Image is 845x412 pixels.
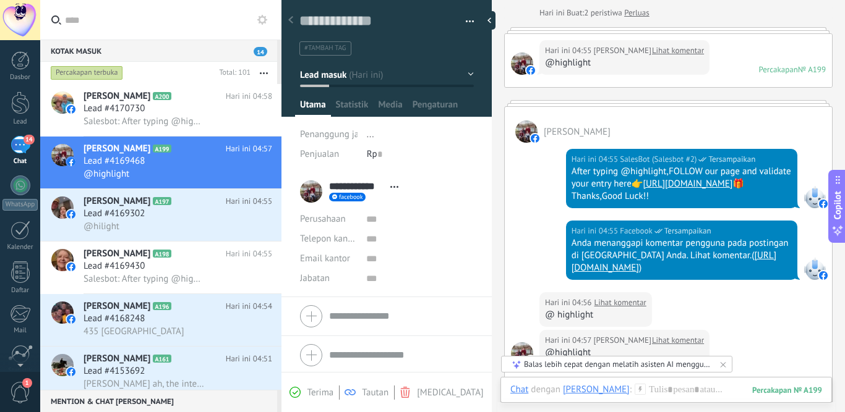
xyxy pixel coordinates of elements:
span: SalesBot [804,186,826,208]
div: Hari ini 04:55 [572,225,620,237]
span: Terima [307,387,333,398]
div: Jabatan [300,269,357,288]
a: avataricon[PERSON_NAME]A198Hari ini 04:55Lead #4169430Salesbot: After typing @highlight,FOLLOW ou... [40,242,281,293]
span: Linda Harvey [511,342,533,364]
div: Balas lebih cepat dengan melatih asisten AI menggunakan data dari sumber informasimu [524,359,711,369]
span: [PERSON_NAME] [84,90,150,103]
span: Pengaturan [413,99,458,117]
div: № A199 [798,64,826,75]
span: Salesbot: After typing @highlight,FOLLOW our page and validate your entry here👉 [URL][DOMAIN_NAME... [84,116,204,127]
span: Linda Harvey [544,126,611,138]
span: Lead #4169468 [84,155,145,167]
span: [PERSON_NAME] ah, the internet when you are not switched on 🤣 [84,378,204,390]
span: @highlight [84,168,129,180]
span: Facebook [804,258,826,280]
img: icon [67,368,75,376]
div: Mail [2,327,38,335]
span: Email kantor [300,253,350,264]
div: WhatsApp [2,199,38,211]
img: facebook-sm.svg [819,271,828,280]
div: Perusahaan [300,209,357,229]
div: Chat [2,158,38,166]
span: 14 [254,47,267,56]
span: Telepon kantor [300,233,359,245]
div: Kalender [2,243,38,251]
a: [URL][DOMAIN_NAME] [572,250,776,274]
a: avataricon[PERSON_NAME]A196Hari ini 04:54Lead #4168248435 [GEOGRAPHIC_DATA] [40,294,281,346]
span: 435 [GEOGRAPHIC_DATA] [84,326,184,337]
span: Hari ini 04:57 [226,143,272,155]
span: Linda Harvey [594,334,651,347]
span: Linda Harvey [511,53,533,75]
span: 2 peristiwa [584,7,622,19]
div: Penanggung jawab [300,125,358,145]
img: icon [67,105,75,114]
button: Email kantor [300,249,350,269]
span: [PERSON_NAME] [84,353,150,365]
span: dengan [531,384,560,396]
div: Rp [367,145,474,164]
a: avataricon[PERSON_NAME]A197Hari ini 04:55Lead #4169302@hilight [40,189,281,241]
span: 1 [22,378,32,388]
span: Linda Harvey [594,44,651,57]
span: Lead #4170730 [84,103,145,115]
div: 199 [752,385,822,395]
span: @hilight [84,221,119,232]
span: [MEDICAL_DATA] [417,387,483,398]
div: Penjualan [300,145,358,164]
a: Lihat komentar [652,334,704,347]
button: Telepon kantor [300,229,357,249]
div: Kotak masuk [40,40,277,62]
span: Hari ini 04:55 [226,248,272,260]
span: A161 [153,355,171,363]
div: Buat: [539,7,650,19]
span: Facebook [620,225,653,237]
span: Lead #4168248 [84,313,145,325]
span: Linda Harvey [515,120,538,143]
div: Percakapan [758,64,797,75]
span: Utama [300,99,326,117]
img: facebook-sm.svg [526,66,535,75]
span: Lead #4153692 [84,365,145,377]
div: Daftar [2,287,38,295]
div: Hari ini 04:57 [545,334,594,347]
span: Jabatan [300,274,330,283]
a: [URL][DOMAIN_NAME] [643,178,733,190]
span: ... [367,128,374,140]
a: avataricon[PERSON_NAME]A199Hari ini 04:57Lead #4169468@highlight [40,137,281,188]
span: : [630,384,632,396]
img: icon [67,158,75,166]
div: Lead [2,118,38,126]
span: 14 [24,135,34,145]
img: icon [67,263,75,271]
div: Linda Harvey [563,384,630,395]
img: facebook-sm.svg [531,134,539,143]
div: Anda menanggapi komentar pengguna pada postingan di [GEOGRAPHIC_DATA] Anda. Lihat komentar.( ) [572,237,792,274]
div: After typing @highlight,FOLLOW our page and validate your entry here👉 🎁Thanks,Good Luck!! [572,166,792,203]
div: Percakapan terbuka [51,65,123,80]
div: @highlight [545,347,704,359]
span: SalesBot (Salesbot #2) [620,153,697,166]
span: Salesbot: After typing @highlight,FOLLOW our page and validate your entry here👉 [URL][DOMAIN_NAME... [84,273,204,285]
img: icon [67,315,75,324]
a: Lihat komentar [652,44,704,57]
span: A197 [153,197,171,205]
div: Total: 101 [214,67,251,79]
span: [PERSON_NAME] [84,248,150,260]
div: Dasbor [2,74,38,82]
span: Hari ini 04:54 [226,300,272,313]
div: Hari ini 04:55 [572,153,620,166]
div: Sembunyikan [483,11,495,30]
span: Penjualan [300,148,339,160]
div: @highlight [545,57,704,69]
div: Hari ini 04:55 [545,44,594,57]
span: Copilot [831,191,844,219]
div: Hari ini 04:56 [545,296,594,309]
a: Lihat komentar [594,296,646,309]
span: [PERSON_NAME] [84,143,150,155]
span: Lead #4169430 [84,260,145,272]
span: #tambah tag [304,44,346,53]
span: Tersampaikan [708,153,755,166]
span: Hari ini 04:55 [226,195,272,208]
span: A199 [153,145,171,153]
